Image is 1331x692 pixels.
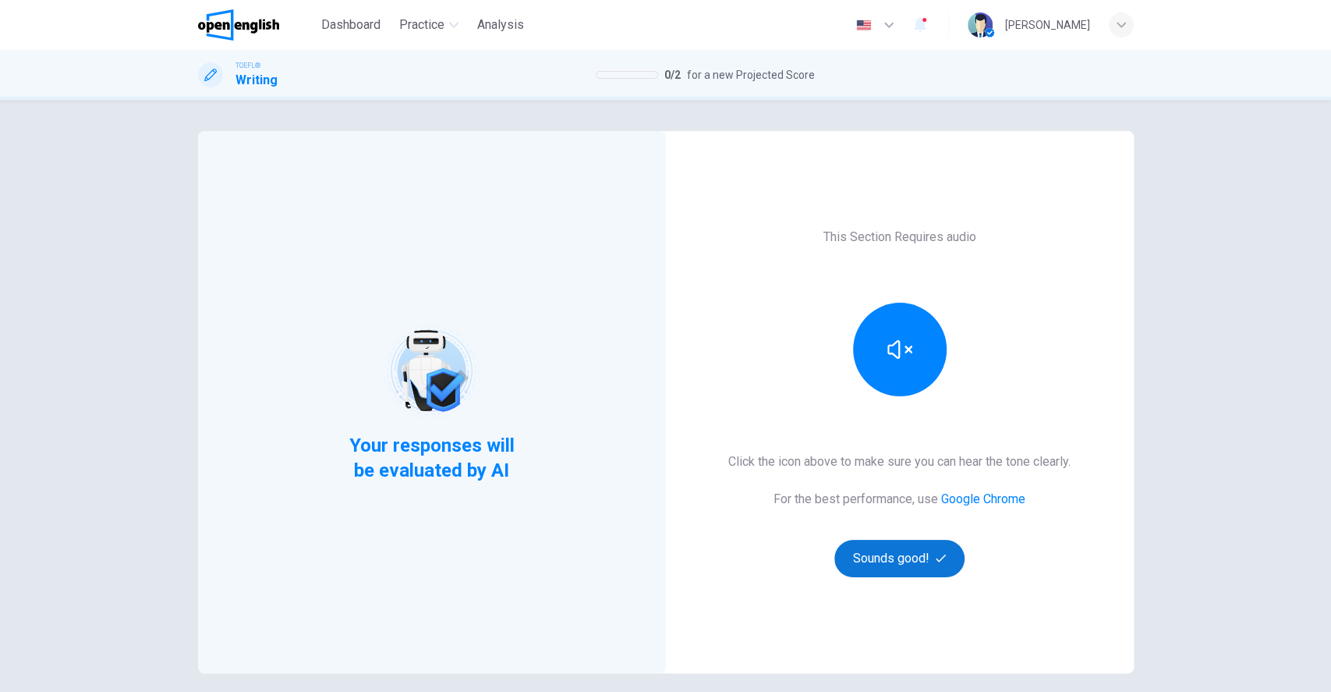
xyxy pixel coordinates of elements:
[968,12,993,37] img: Profile picture
[321,16,381,34] span: Dashboard
[235,60,260,71] span: TOEFL®
[664,66,681,84] span: 0 / 2
[854,20,873,31] img: en
[834,540,965,577] button: Sounds good!
[477,16,524,34] span: Analysis
[337,433,526,483] span: Your responses will be evaluated by AI
[235,71,278,90] h1: Writing
[315,11,387,39] button: Dashboard
[728,452,1071,471] h6: Click the icon above to make sure you can hear the tone clearly.
[471,11,530,39] button: Analysis
[198,9,280,41] img: OpenEnglish logo
[393,11,465,39] button: Practice
[823,228,976,247] h6: This Section Requires audio
[941,491,1025,506] a: Google Chrome
[687,66,815,84] span: for a new Projected Score
[198,9,316,41] a: OpenEnglish logo
[399,16,444,34] span: Practice
[1005,16,1090,34] div: [PERSON_NAME]
[382,321,481,421] img: robot icon
[773,490,1025,509] h6: For the best performance, use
